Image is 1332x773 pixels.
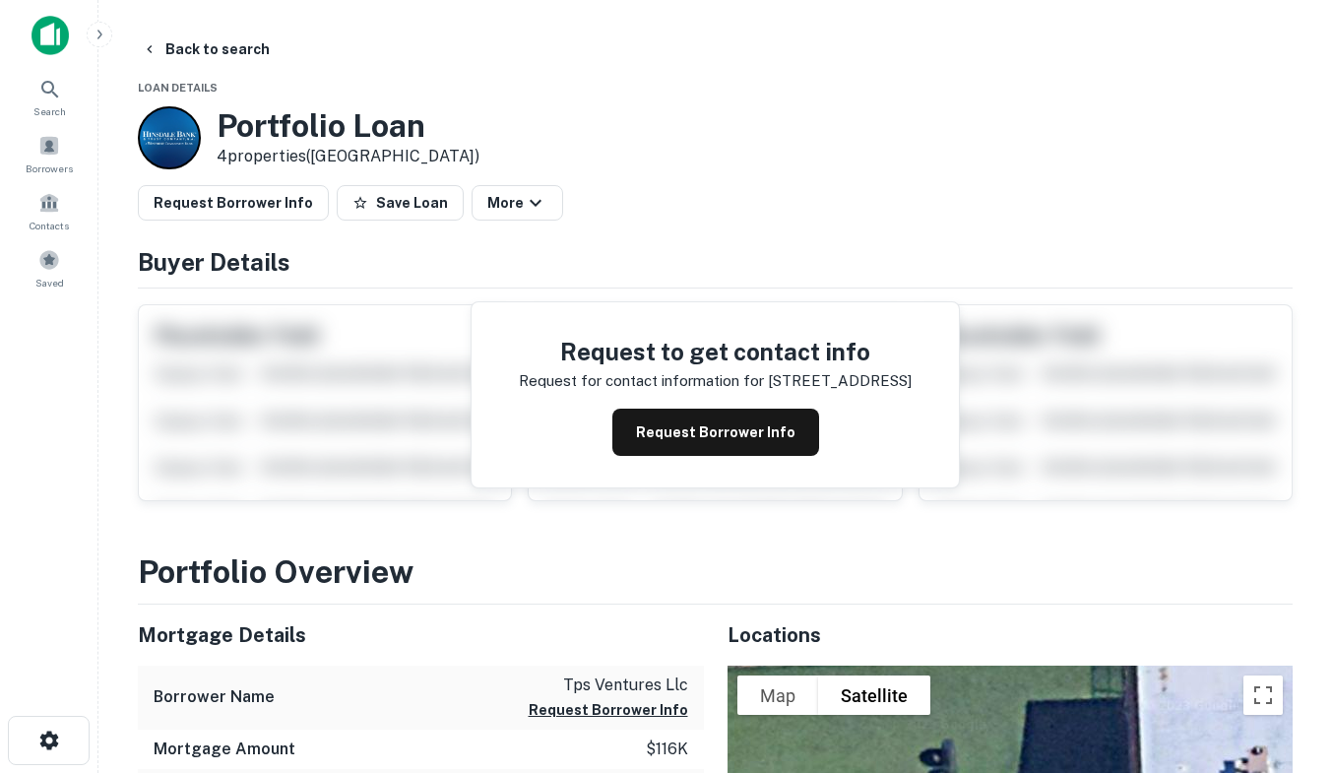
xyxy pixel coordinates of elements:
img: capitalize-icon.png [32,16,69,55]
span: Borrowers [26,161,73,176]
span: Saved [35,275,64,290]
button: Toggle fullscreen view [1243,676,1283,715]
h5: Mortgage Details [138,620,704,650]
button: Request Borrower Info [529,698,688,722]
button: Show street map [737,676,818,715]
button: Back to search [134,32,278,67]
span: Loan Details [138,82,218,94]
a: Borrowers [6,127,93,180]
p: $116k [646,738,688,761]
h3: Portfolio Overview [138,548,1293,596]
h6: Borrower Name [154,685,275,709]
p: tps ventures llc [529,674,688,697]
p: [STREET_ADDRESS] [768,369,912,393]
span: Contacts [30,218,69,233]
p: Request for contact information for [519,369,764,393]
button: Save Loan [337,185,464,221]
h6: Mortgage Amount [154,738,295,761]
button: Request Borrower Info [138,185,329,221]
h3: Portfolio Loan [217,107,479,145]
h4: Buyer Details [138,244,1293,280]
a: Contacts [6,184,93,237]
h4: Request to get contact info [519,334,912,369]
p: 4 properties ([GEOGRAPHIC_DATA]) [217,145,479,168]
span: Search [33,103,66,119]
button: More [472,185,563,221]
button: Show satellite imagery [818,676,930,715]
button: Request Borrower Info [612,409,819,456]
h5: Locations [728,620,1294,650]
a: Search [6,70,93,123]
a: Saved [6,241,93,294]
